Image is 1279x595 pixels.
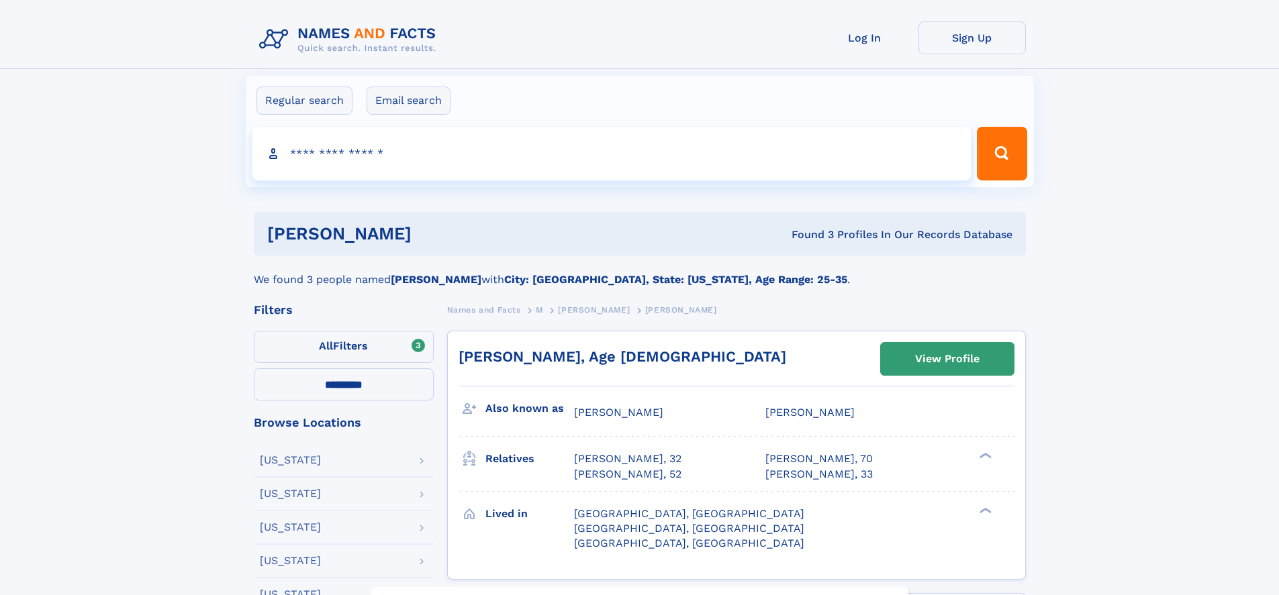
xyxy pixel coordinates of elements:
h3: Also known as [485,397,574,420]
img: Logo Names and Facts [254,21,447,58]
div: [US_STATE] [260,555,321,566]
span: [PERSON_NAME] [645,305,717,315]
span: [PERSON_NAME] [574,406,663,419]
h3: Relatives [485,447,574,470]
div: Filters [254,304,434,316]
div: Browse Locations [254,417,434,429]
a: [PERSON_NAME], 52 [574,467,681,482]
div: Found 3 Profiles In Our Records Database [602,227,1012,242]
a: [PERSON_NAME], 32 [574,451,681,466]
label: Regular search [256,87,352,115]
a: Log In [811,21,918,54]
span: [GEOGRAPHIC_DATA], [GEOGRAPHIC_DATA] [574,522,804,535]
a: M [536,301,543,318]
a: Names and Facts [447,301,521,318]
span: [PERSON_NAME] [558,305,630,315]
div: We found 3 people named with . [254,256,1026,288]
a: [PERSON_NAME] [558,301,630,318]
span: M [536,305,543,315]
a: [PERSON_NAME], 33 [765,467,873,482]
b: City: [GEOGRAPHIC_DATA], State: [US_STATE], Age Range: 25-35 [504,273,847,286]
h3: Lived in [485,502,574,525]
input: search input [252,127,972,180]
a: [PERSON_NAME], 70 [765,451,873,466]
div: [US_STATE] [260,522,321,533]
span: All [319,339,333,352]
a: View Profile [881,343,1014,375]
label: Email search [367,87,451,115]
h1: [PERSON_NAME] [267,225,602,242]
div: ❯ [976,506,992,515]
div: [US_STATE] [260,488,321,499]
b: [PERSON_NAME] [391,273,481,286]
label: Filters [254,331,434,363]
div: [US_STATE] [260,455,321,466]
div: ❯ [976,451,992,460]
span: [PERSON_NAME] [765,406,855,419]
div: View Profile [915,343,980,374]
a: [PERSON_NAME], Age [DEMOGRAPHIC_DATA] [459,348,786,365]
button: Search Button [977,127,1027,180]
a: Sign Up [918,21,1026,54]
span: [GEOGRAPHIC_DATA], [GEOGRAPHIC_DATA] [574,507,804,520]
span: [GEOGRAPHIC_DATA], [GEOGRAPHIC_DATA] [574,537,804,549]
